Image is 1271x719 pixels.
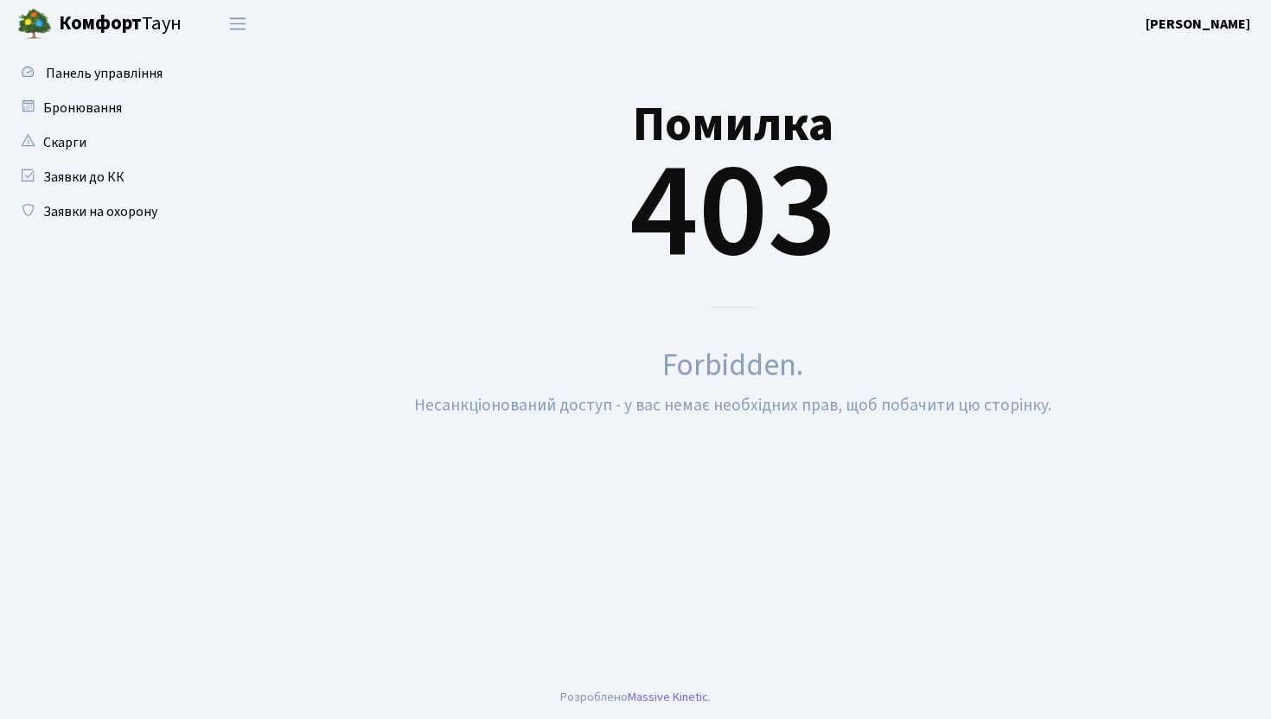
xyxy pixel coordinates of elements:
[216,10,259,38] button: Переключити навігацію
[220,342,1245,389] div: Forbidden.
[628,688,708,706] a: Massive Kinetic
[220,54,1245,308] div: 403
[9,160,182,194] a: Заявки до КК
[59,10,182,39] span: Таун
[9,125,182,160] a: Скарги
[1146,14,1250,35] a: [PERSON_NAME]
[46,64,163,83] span: Панель управління
[560,688,711,707] div: Розроблено .
[1146,15,1250,34] b: [PERSON_NAME]
[17,7,52,41] img: logo.png
[59,10,142,37] b: Комфорт
[9,194,182,229] a: Заявки на охорону
[9,91,182,125] a: Бронювання
[633,91,833,159] small: Помилка
[414,393,1051,417] small: Несанкціонований доступ - у вас немає необхідних прав, щоб побачити цю сторінку.
[9,56,182,91] a: Панель управління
